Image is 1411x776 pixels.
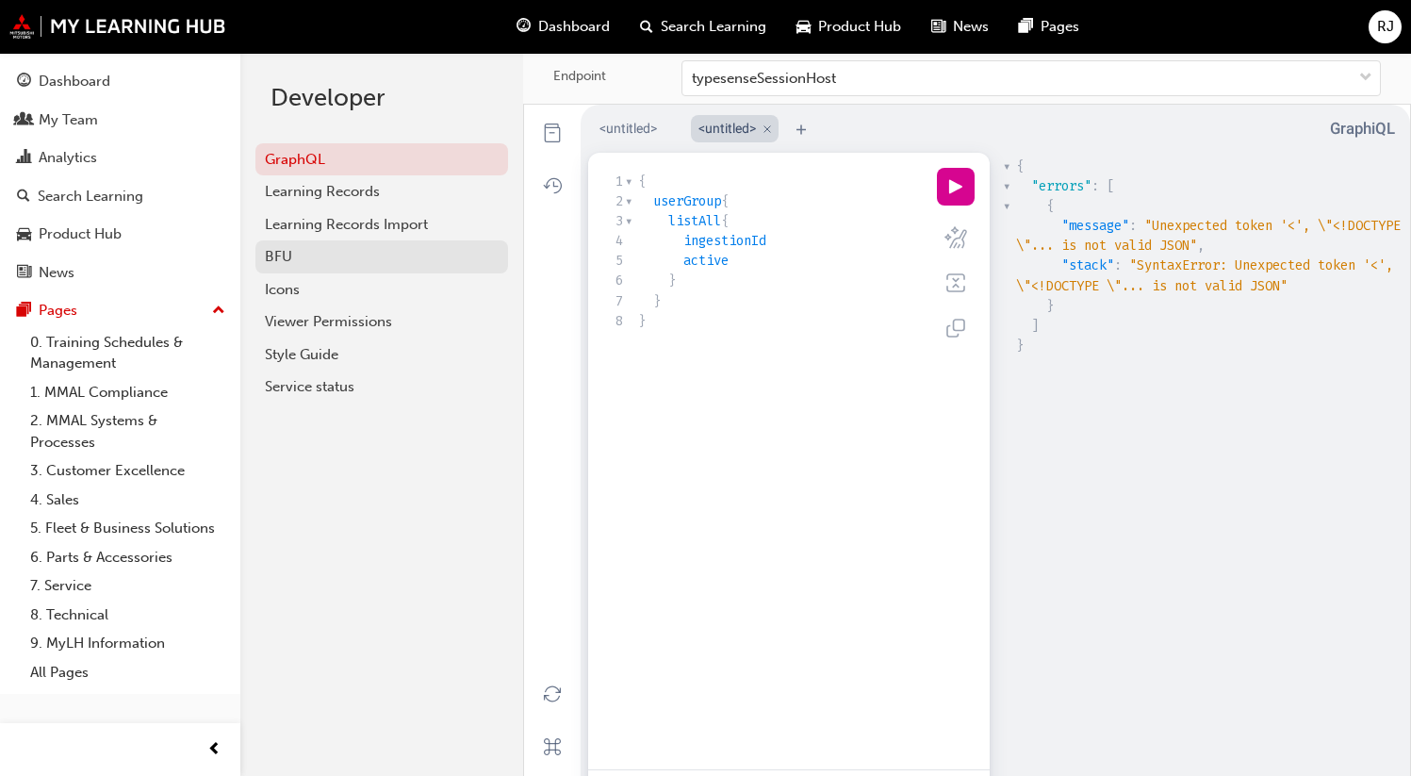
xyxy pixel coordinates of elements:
[17,265,31,282] span: news-icon
[603,191,623,211] div: 2
[668,272,676,289] span: }
[588,153,990,770] section: Query Editor
[1016,256,1401,294] span: "SyntaxError: Unexpected token '<', \"<!DOCTYPE \"... is not valid JSON"
[721,192,729,210] span: {
[265,246,499,268] div: BFU
[1031,177,1091,195] span: "errors"
[603,311,623,331] div: 8
[8,64,233,99] a: Dashboard
[39,262,74,284] div: News
[255,240,508,273] a: BFU
[8,217,233,252] a: Product Hub
[265,344,499,366] div: Style Guide
[17,74,31,91] span: guage-icon
[501,8,625,46] a: guage-iconDashboard
[255,371,508,404] a: Service status
[255,305,508,338] a: Viewer Permissions
[8,179,233,214] a: Search Learning
[818,16,901,38] span: Product Hub
[265,311,499,333] div: Viewer Permissions
[23,328,233,378] a: 0. Training Schedules & Management
[271,83,493,113] h2: Developer
[532,673,573,715] button: Re-fetch GraphQL schema
[1371,119,1375,138] em: i
[255,143,508,176] a: GraphQL
[683,252,729,270] span: active
[916,8,1004,46] a: news-iconNews
[532,165,573,206] button: Show History
[1004,8,1094,46] a: pages-iconPages
[603,291,623,311] div: 7
[39,71,110,92] div: Dashboard
[1377,16,1394,38] span: RJ
[39,109,98,131] div: My Team
[23,658,233,687] a: All Pages
[1129,217,1137,235] span: :
[931,15,945,39] span: news-icon
[953,16,989,38] span: News
[1114,256,1122,274] span: :
[661,16,766,38] span: Search Learning
[592,115,657,142] button: <untitled>
[23,486,233,515] a: 4. Sales
[207,738,221,762] span: prev-icon
[8,103,233,138] a: My Team
[603,211,623,231] div: 3
[39,147,97,169] div: Analytics
[1197,237,1205,255] span: ,
[8,293,233,328] button: Pages
[553,67,606,86] div: Endpoint
[1019,15,1033,39] span: pages-icon
[38,186,143,207] div: Search Learning
[937,219,975,256] button: Prettify query (Shift-Ctrl-P)
[1330,119,1395,138] a: GraphiQL
[603,231,623,251] div: 4
[1016,217,1408,255] span: "Unexpected token '<', \"<!DOCTYPE \"... is not valid JSON"
[683,232,766,250] span: ingestionId
[532,726,573,768] button: Open short keys dialog
[17,226,31,243] span: car-icon
[1041,16,1079,38] span: Pages
[23,378,233,407] a: 1. MMAL Compliance
[17,189,30,206] span: search-icon
[790,118,812,140] button: Add tab
[23,456,233,486] a: 3. Customer Excellence
[937,168,975,206] button: Execute query (Ctrl-Enter)
[937,309,975,347] button: Copy query (Shift-Ctrl-C)
[653,192,721,210] span: userGroup
[581,104,824,154] ul: Select active operation
[532,112,573,154] button: Show Documentation Explorer
[255,338,508,371] a: Style Guide
[23,543,233,572] a: 6. Parts & Accessories
[23,629,233,658] a: 9. MyLH Information
[212,299,225,323] span: up-icon
[17,112,31,129] span: people-icon
[265,214,499,236] div: Learning Records Import
[23,601,233,630] a: 8. Technical
[23,514,233,543] a: 5. Fleet & Business Solutions
[1061,217,1129,235] span: "message"
[1091,177,1099,195] span: :
[796,15,811,39] span: car-icon
[255,273,508,306] a: Icons
[638,312,646,330] span: }
[625,8,781,46] a: search-iconSearch Learning
[1359,66,1372,91] span: down-icon
[937,264,975,302] button: Merge fragments into query (Shift-Ctrl-M)
[668,212,721,230] span: listAll
[23,406,233,456] a: 2. MMAL Systems & Processes
[721,212,729,230] span: {
[1016,337,1024,355] span: }
[8,256,233,290] a: News
[781,8,916,46] a: car-iconProduct Hub
[538,16,610,38] span: Dashboard
[39,300,77,322] div: Pages
[692,68,836,90] div: typesenseSessionHost
[1369,10,1402,43] button: RJ
[1046,297,1054,315] span: }
[265,279,499,301] div: Icons
[1016,157,1024,175] span: {
[8,60,233,293] button: DashboardMy TeamAnalyticsSearch LearningProduct HubNews
[1031,317,1039,335] span: ]
[17,303,31,320] span: pages-icon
